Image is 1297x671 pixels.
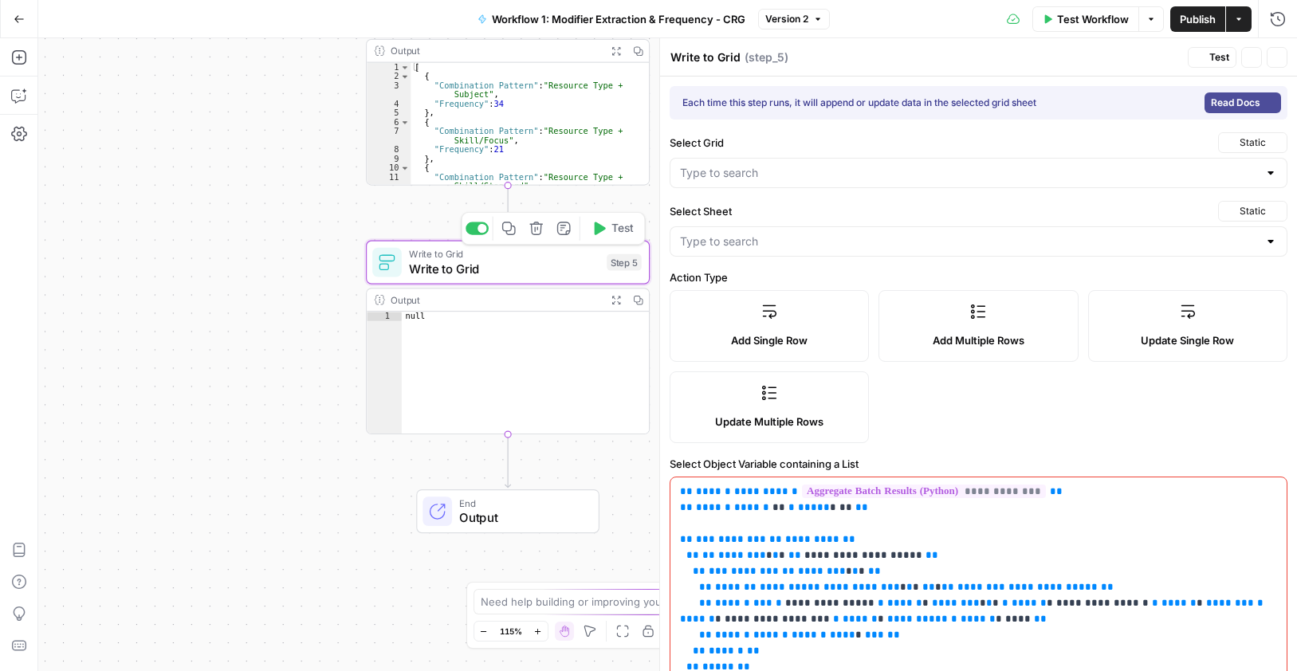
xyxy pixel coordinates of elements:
[366,489,650,533] div: EndOutput
[367,145,411,154] div: 8
[459,508,584,527] span: Output
[670,135,1212,151] label: Select Grid
[400,63,411,72] span: Toggle code folding, rows 1 through 822
[492,11,745,27] span: Workflow 1: Modifier Extraction & Frequency - CRG
[391,44,599,58] div: Output
[715,414,823,430] span: Update Multiple Rows
[367,127,411,145] div: 7
[367,72,411,80] div: 2
[367,173,411,191] div: 11
[1209,50,1229,65] span: Test
[400,118,411,127] span: Toggle code folding, rows 6 through 9
[400,163,411,172] span: Toggle code folding, rows 10 through 13
[367,63,411,72] div: 1
[670,456,1287,472] label: Select Object Variable containing a List
[682,96,1118,110] div: Each time this step runs, it will append or update data in the selected grid sheet
[1218,201,1287,222] button: Static
[367,118,411,127] div: 6
[1240,135,1266,150] span: Static
[1032,6,1138,32] button: Test Workflow
[607,254,642,271] div: Step 5
[670,203,1212,219] label: Select Sheet
[584,217,640,241] button: Test
[1211,96,1260,110] span: Read Docs
[505,434,511,488] g: Edge from step_5 to end
[745,49,788,65] span: ( step_5 )
[367,100,411,108] div: 4
[1141,332,1234,348] span: Update Single Row
[1205,92,1281,113] a: Read Docs
[367,163,411,172] div: 10
[680,233,1258,249] input: Type to search
[500,625,522,638] span: 115%
[459,496,584,510] span: End
[367,81,411,100] div: 3
[1240,204,1266,218] span: Static
[468,6,755,32] button: Workflow 1: Modifier Extraction & Frequency - CRG
[670,269,1287,285] label: Action Type
[731,332,808,348] span: Add Single Row
[409,260,599,278] span: Write to Grid
[391,292,599,307] div: Output
[367,312,402,320] div: 1
[400,72,411,80] span: Toggle code folding, rows 2 through 5
[1218,132,1287,153] button: Static
[765,12,808,26] span: Version 2
[680,165,1258,181] input: Type to search
[1170,6,1225,32] button: Publish
[367,155,411,163] div: 9
[933,332,1024,348] span: Add Multiple Rows
[758,9,830,29] button: Version 2
[409,247,599,261] span: Write to Grid
[1188,47,1236,68] button: Test
[611,220,634,237] span: Test
[367,108,411,117] div: 5
[670,49,741,65] textarea: Write to Grid
[1057,11,1129,27] span: Test Workflow
[1180,11,1216,27] span: Publish
[366,241,650,435] div: Write to GridWrite to GridStep 5TestOutputnull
